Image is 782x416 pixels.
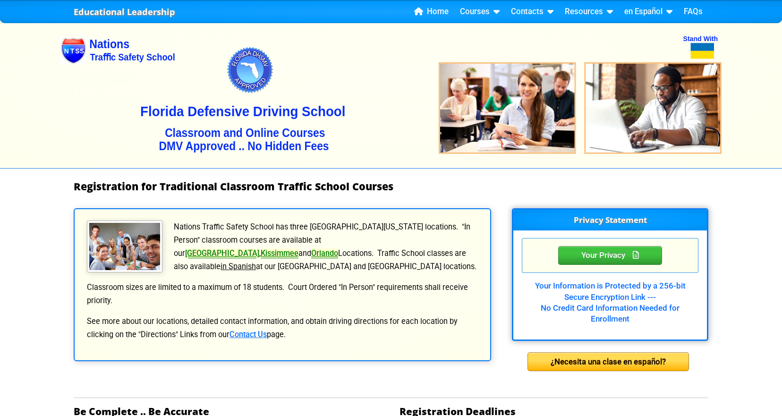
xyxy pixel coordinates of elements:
[221,262,256,271] u: in Spanish
[229,330,267,339] a: Contact Us
[561,5,617,19] a: Resources
[74,4,175,20] a: Educational Leadership
[527,352,689,371] div: ¿Necesita una clase en español?
[87,221,162,272] img: Traffic School Students
[410,5,452,19] a: Home
[620,5,676,19] a: en Español
[74,181,708,192] h1: Registration for Traditional Classroom Traffic School Courses
[558,246,662,265] div: Privacy Statement
[261,249,298,258] a: Kissimmee
[558,249,662,260] a: Your Privacy
[185,249,259,258] a: [GEOGRAPHIC_DATA]
[311,249,338,258] a: Orlando
[513,210,707,230] h3: Privacy Statement
[522,273,698,324] div: Your Information is Protected by a 256-bit Secure Encryption Link --- No Credit Card Information ...
[60,17,722,168] img: Nations Traffic School - Your DMV Approved Florida Traffic School
[86,315,479,341] p: See more about our locations, detailed contact information, and obtain driving directions for eac...
[86,221,479,273] p: Nations Traffic Safety School has three [GEOGRAPHIC_DATA][US_STATE] locations. "In Person" classr...
[527,357,689,366] a: ¿Necesita una clase en español?
[680,5,706,19] a: FAQs
[86,281,479,307] p: Classroom sizes are limited to a maximum of 18 students. Court Ordered "In Person" requirements s...
[456,5,503,19] a: Courses
[507,5,557,19] a: Contacts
